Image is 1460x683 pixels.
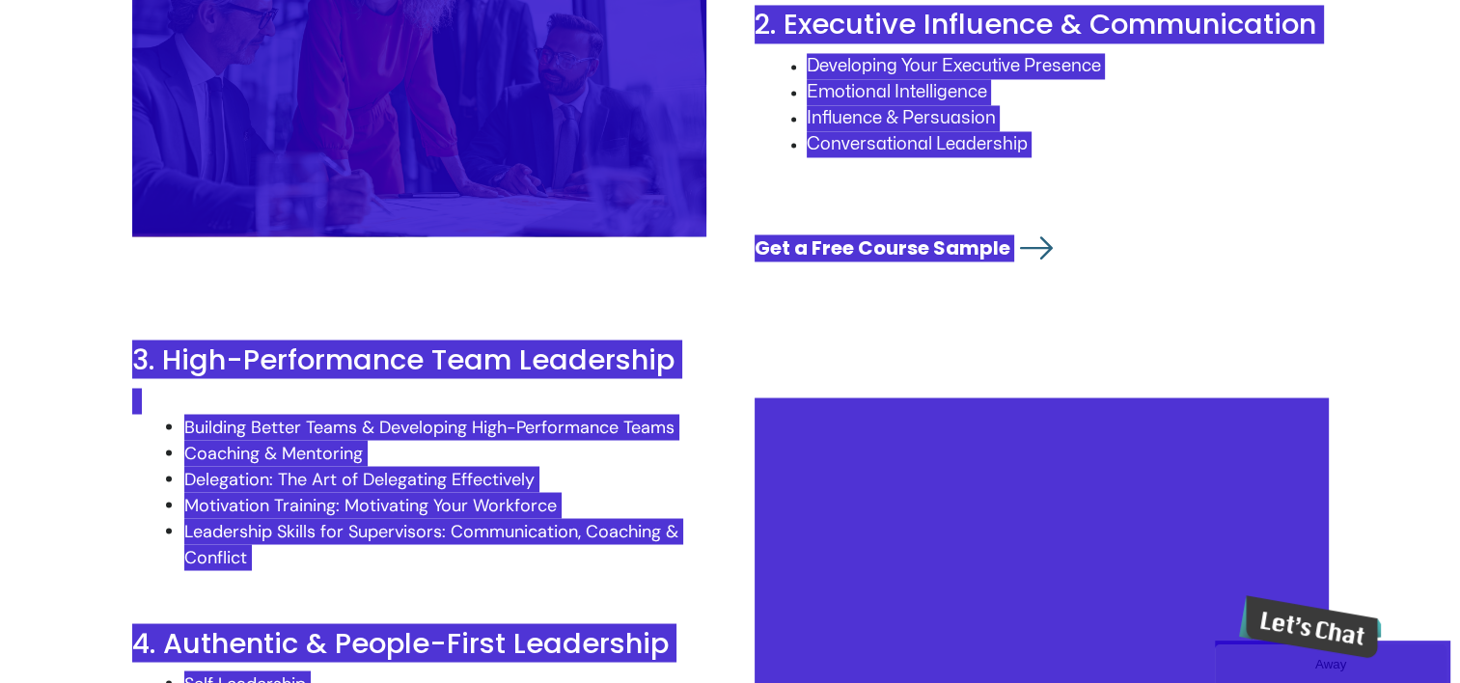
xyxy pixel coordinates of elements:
iframe: chat widget [1231,587,1381,666]
li: Developing Your Executive Presence [807,53,1329,79]
h2: 4. Authentic & People-First Leadership [132,625,706,662]
img: Chat attention grabber [8,8,157,70]
h2: 3. High-Performance Team Leadership [132,341,706,378]
p: Leadership Skills for Supervisors: Communication, Coaching & Conflict [184,518,706,570]
iframe: chat widget [1215,641,1450,683]
a: Get a Free Course Sample [755,234,1010,261]
li: Conversational Leadership [807,131,1329,157]
p: Motivation Training: Motivating Your Workforce [184,492,706,518]
p: Building Better Teams & Developing High-Performance Teams [184,414,706,440]
h2: 2. Executive Influence & Communication [755,7,1329,43]
a: Get a Free Course Sample [1020,232,1053,264]
p: Delegation: The Art of Delegating Effectively [184,466,706,492]
li: Influence & Persuasion [807,105,1329,131]
p: Coaching & Mentoring [184,440,706,466]
li: Emotional Intelligence [807,79,1329,105]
